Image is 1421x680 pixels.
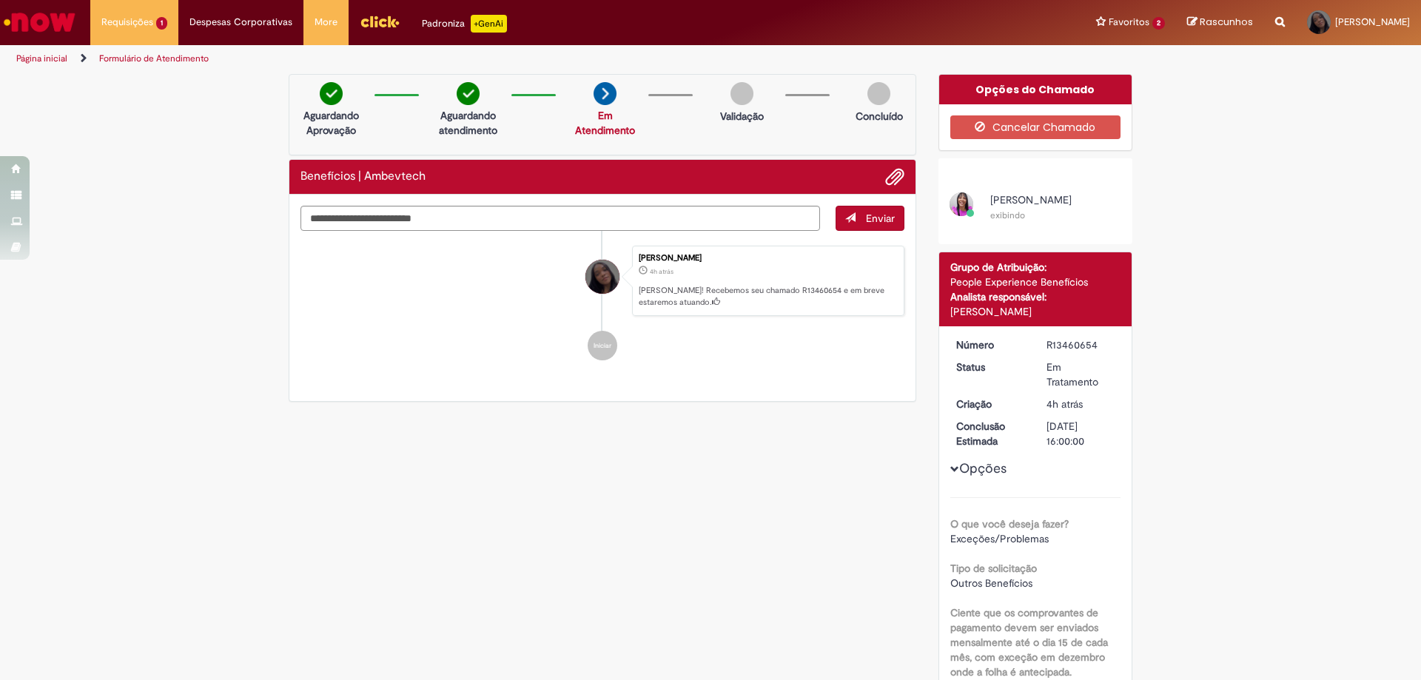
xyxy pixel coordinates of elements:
[16,53,67,64] a: Página inicial
[990,209,1025,221] small: exibindo
[11,45,936,73] ul: Trilhas de página
[1047,397,1083,411] span: 4h atrás
[1,7,78,37] img: ServiceNow
[939,75,1132,104] div: Opções do Chamado
[432,108,504,138] p: Aguardando atendimento
[950,532,1049,545] span: Exceções/Problemas
[1187,16,1253,30] a: Rascunhos
[99,53,209,64] a: Formulário de Atendimento
[950,304,1121,319] div: [PERSON_NAME]
[1047,337,1115,352] div: R13460654
[1047,397,1115,411] div: 29/08/2025 08:05:22
[950,260,1121,275] div: Grupo de Atribuição:
[1109,15,1149,30] span: Favoritos
[950,517,1069,531] b: O que você deseja fazer?
[945,337,1036,352] dt: Número
[945,419,1036,448] dt: Conclusão Estimada
[866,212,895,225] span: Enviar
[950,115,1121,139] button: Cancelar Chamado
[300,231,904,376] ul: Histórico de tíquete
[945,360,1036,374] dt: Status
[295,108,367,138] p: Aguardando Aprovação
[945,397,1036,411] dt: Criação
[156,17,167,30] span: 1
[885,167,904,186] button: Adicionar anexos
[1200,15,1253,29] span: Rascunhos
[1047,360,1115,389] div: Em Tratamento
[360,10,400,33] img: click_logo_yellow_360x200.png
[856,109,903,124] p: Concluído
[1047,419,1115,448] div: [DATE] 16:00:00
[585,260,619,294] div: Ana Heloisa De Souza Silva
[650,267,673,276] span: 4h atrás
[950,576,1032,590] span: Outros Benefícios
[320,82,343,105] img: check-circle-green.png
[300,170,426,184] h2: Benefícios | Ambevtech Histórico de tíquete
[300,246,904,317] li: Ana Heloisa De Souza Silva
[950,275,1121,289] div: People Experience Benefícios
[950,562,1037,575] b: Tipo de solicitação
[1152,17,1165,30] span: 2
[1047,397,1083,411] time: 29/08/2025 08:05:22
[836,206,904,231] button: Enviar
[471,15,507,33] p: +GenAi
[990,193,1072,206] span: [PERSON_NAME]
[575,109,635,137] a: Em Atendimento
[867,82,890,105] img: img-circle-grey.png
[1335,16,1410,28] span: [PERSON_NAME]
[730,82,753,105] img: img-circle-grey.png
[101,15,153,30] span: Requisições
[950,606,1108,679] b: Ciente que os comprovantes de pagamento devem ser enviados mensalmente até o dia 15 de cada mês, ...
[422,15,507,33] div: Padroniza
[720,109,764,124] p: Validação
[315,15,337,30] span: More
[639,285,896,308] p: [PERSON_NAME]! Recebemos seu chamado R13460654 e em breve estaremos atuando.
[189,15,292,30] span: Despesas Corporativas
[300,206,820,231] textarea: Digite sua mensagem aqui...
[950,289,1121,304] div: Analista responsável:
[594,82,617,105] img: arrow-next.png
[639,254,896,263] div: [PERSON_NAME]
[457,82,480,105] img: check-circle-green.png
